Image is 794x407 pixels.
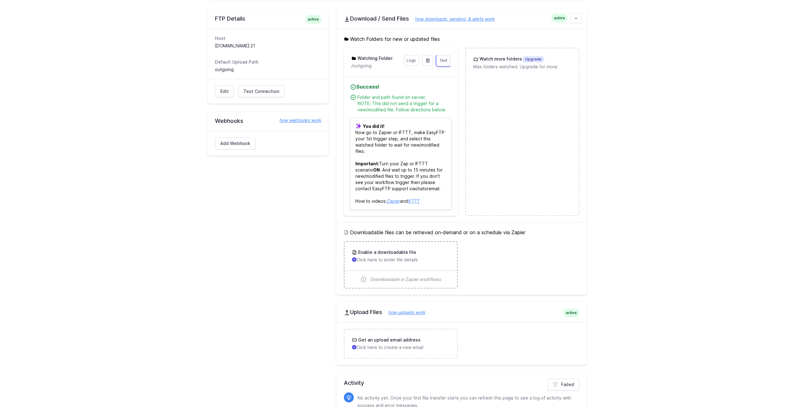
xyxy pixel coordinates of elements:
[358,94,451,113] div: Folder and path found on server. NOTE: This did not send a trigger for a new/modified file. Follo...
[370,276,441,283] span: Downloadable in Zapier workflows
[215,138,256,149] a: Add Webhook
[350,83,451,90] h4: Success!
[466,48,578,77] a: Watch more foldersUpgrade Max folders watched. Upgrade for more.
[215,15,321,22] h2: FTP Details
[363,124,384,129] b: You did it!
[429,186,439,191] a: email
[355,161,379,166] b: Important:
[356,55,393,61] h3: Watching Folder:
[551,14,567,22] span: active
[548,379,579,390] a: Failed
[344,379,579,387] h2: Activity
[563,308,579,317] span: active
[415,186,424,191] a: chat
[215,117,321,125] h2: Webhooks
[344,329,457,358] a: Get an upload email address Click here to create a new email
[357,249,416,255] h3: Enable a downloadable file
[273,117,321,124] a: how webhooks work
[440,58,447,63] span: Test
[352,257,450,263] p: Click here to enter file details
[522,56,544,62] span: Upgrade
[243,88,279,94] span: Test Connection
[409,16,495,22] a: how downloads, sending, & alerts work
[373,167,380,172] b: ON
[344,15,579,22] h2: Download / Send Files
[344,308,579,316] h2: Upload Files
[350,118,451,210] p: Now go to Zapier or IFTTT, make EasyFTP your 1st trigger step, and select this watched folder to ...
[344,35,579,43] h5: Watch Folders for new or updated files
[344,229,579,236] h5: Downloadable files can be retrieved on-demand or on a schedule via Zapier
[382,310,426,315] a: how uploads work
[305,15,321,24] span: active
[352,344,450,351] p: Click here to create a new email
[351,63,400,69] p: /outgoing
[408,198,420,204] a: IFTTT
[215,66,321,73] dd: outgoing
[215,59,321,65] dt: Default Upload Path
[215,85,234,97] a: Edit
[404,55,419,66] a: Logs
[357,337,421,343] h3: Get an upload email address
[387,198,400,204] a: Zapier
[215,43,321,49] dd: [DOMAIN_NAME]:21
[215,35,321,41] dt: Host
[478,56,544,62] h3: Watch more folders
[344,242,457,288] a: Enable a downloadable file Click here to enter file details Downloadable in Zapier workflows
[437,55,450,66] a: Test
[238,85,285,97] a: Test Connection
[473,64,571,70] p: Max folders watched. Upgrade for more.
